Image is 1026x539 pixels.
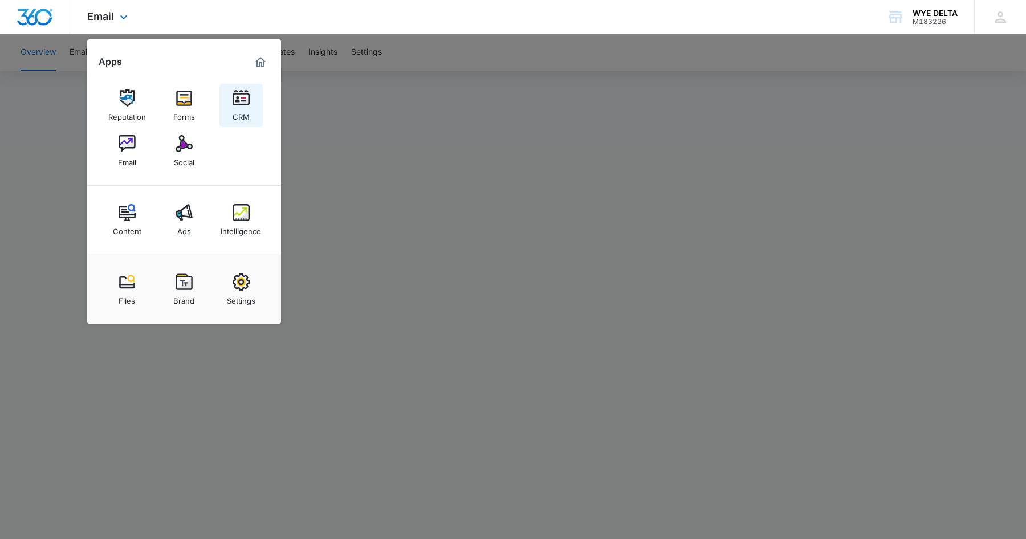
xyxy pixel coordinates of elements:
[162,129,206,173] a: Social
[118,152,136,167] div: Email
[105,84,149,127] a: Reputation
[251,53,270,71] a: Marketing 360® Dashboard
[105,198,149,242] a: Content
[108,107,146,121] div: Reputation
[233,107,250,121] div: CRM
[105,268,149,311] a: Files
[162,84,206,127] a: Forms
[162,268,206,311] a: Brand
[173,291,194,305] div: Brand
[219,198,263,242] a: Intelligence
[177,221,191,236] div: Ads
[119,291,135,305] div: Files
[99,56,122,67] h2: Apps
[173,107,195,121] div: Forms
[227,291,255,305] div: Settings
[219,84,263,127] a: CRM
[113,221,141,236] div: Content
[174,152,194,167] div: Social
[913,9,958,18] div: account name
[221,221,261,236] div: Intelligence
[105,129,149,173] a: Email
[913,18,958,26] div: account id
[162,198,206,242] a: Ads
[219,268,263,311] a: Settings
[87,10,114,22] span: Email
